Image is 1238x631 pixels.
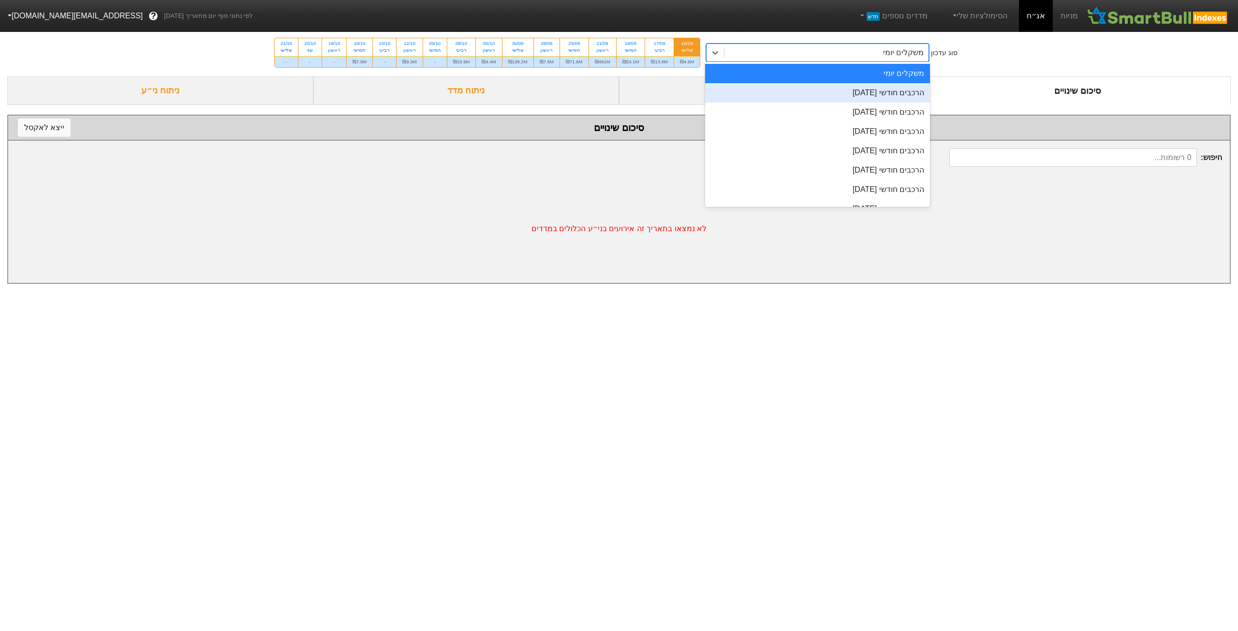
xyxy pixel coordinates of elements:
[705,199,930,219] div: הרכבים חודשי [DATE]
[949,148,1222,167] span: חיפוש :
[883,47,924,59] div: משקלים יומי
[508,47,528,54] div: שלישי
[447,56,476,67] div: ₪19.9M
[151,10,156,23] span: ?
[674,56,700,67] div: ₪4.6M
[595,40,610,47] div: 21/09
[540,47,554,54] div: ראשון
[947,6,1012,26] a: הסימולציות שלי
[164,11,252,21] span: לפי נתוני סוף יום מתאריך [DATE]
[353,40,367,47] div: 16/10
[482,40,496,47] div: 05/10
[429,47,441,54] div: חמישי
[595,47,610,54] div: ראשון
[18,120,1220,135] div: סיכום שינויים
[280,40,292,47] div: 21/10
[705,122,930,141] div: הרכבים חודשי [DATE]
[8,175,1230,283] div: לא נמצאו בתאריך זה אירועים בני״ע הכלולים במדדים
[645,56,674,67] div: ₪13.8M
[931,48,958,58] div: סוג עדכון
[18,118,71,137] button: ייצא לאקסל
[619,76,925,105] div: ביקושים והיצעים צפויים
[423,56,447,67] div: -
[379,47,390,54] div: רביעי
[298,56,322,67] div: -
[540,40,554,47] div: 28/09
[347,56,372,67] div: ₪7.9M
[322,56,346,67] div: -
[560,56,589,67] div: ₪71.6M
[589,56,616,67] div: ₪491M
[313,76,619,105] div: ניתוח מדד
[328,40,340,47] div: 19/10
[855,6,931,26] a: מדדים נוספיםחדש
[949,148,1197,167] input: 0 רשומות...
[566,47,583,54] div: חמישי
[402,47,416,54] div: ראשון
[651,47,668,54] div: רביעי
[373,56,396,67] div: -
[622,47,639,54] div: חמישי
[7,76,313,105] div: ניתוח ני״ע
[482,47,496,54] div: ראשון
[925,76,1231,105] div: סיכום שינויים
[328,47,340,54] div: ראשון
[566,40,583,47] div: 25/09
[705,103,930,122] div: הרכבים חודשי [DATE]
[1086,6,1230,26] img: SmartBull
[280,47,292,54] div: שלישי
[705,141,930,161] div: הרכבים חודשי [DATE]
[402,40,416,47] div: 12/10
[275,56,298,67] div: -
[705,180,930,199] div: הרכבים חודשי [DATE]
[617,56,645,67] div: ₪53.1M
[651,40,668,47] div: 17/09
[508,40,528,47] div: 30/09
[353,47,367,54] div: חמישי
[867,12,880,21] span: חדש
[379,40,390,47] div: 15/10
[304,40,316,47] div: 20/10
[429,40,441,47] div: 09/10
[502,56,533,67] div: ₪138.2M
[705,83,930,103] div: הרכבים חודשי [DATE]
[534,56,560,67] div: ₪7.6M
[397,56,422,67] div: ₪9.3M
[622,40,639,47] div: 18/09
[680,40,694,47] div: 16/09
[304,47,316,54] div: שני
[453,47,470,54] div: רביעי
[453,40,470,47] div: 08/10
[705,161,930,180] div: הרכבים חודשי [DATE]
[705,64,930,83] div: משקלים יומי
[476,56,501,67] div: ₪4.4M
[680,47,694,54] div: שלישי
